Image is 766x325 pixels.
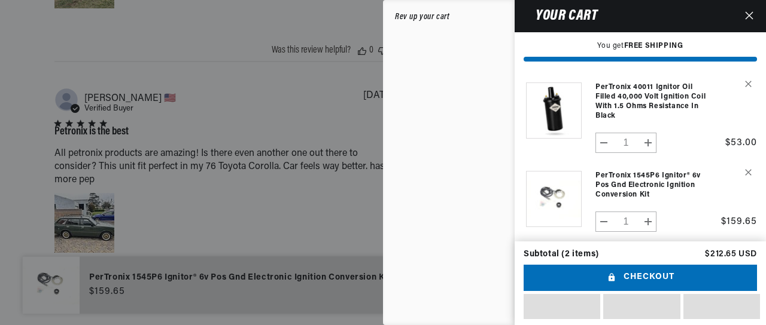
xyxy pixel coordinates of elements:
[524,265,757,292] button: Checkout
[721,217,757,226] span: $159.65
[524,10,597,22] h2: Your cart
[624,42,683,50] strong: FREE SHIPPING
[595,171,715,200] a: PerTronix 1545P6 Ignitor® 6v Pos Gnd Electronic Ignition Conversion Kit
[595,82,715,121] a: PerTronix 40011 Ignitor Oil Filled 40,000 Volt Ignition Coil with 1.5 Ohms Resistance in Black
[725,138,757,148] span: $53.00
[735,73,756,94] button: Remove PerTronix 40011 Ignitor Oil Filled 40,000 Volt Ignition Coil with 1.5 Ohms Resistance in B...
[735,162,756,183] button: Remove PerTronix 1545P6 Ignitor® 6v Pos Gnd Electronic Ignition Conversion Kit
[612,211,640,232] input: Quantity for PerTronix 1545P6 Ignitor® 6v Pos Gnd Electronic Ignition Conversion Kit
[524,250,599,259] div: Subtotal (2 items)
[524,41,757,51] p: You get
[705,250,757,259] p: $212.65 USD
[612,133,640,153] input: Quantity for PerTronix 40011 Ignitor Oil Filled 40,000 Volt Ignition Coil with 1.5 Ohms Resistanc...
